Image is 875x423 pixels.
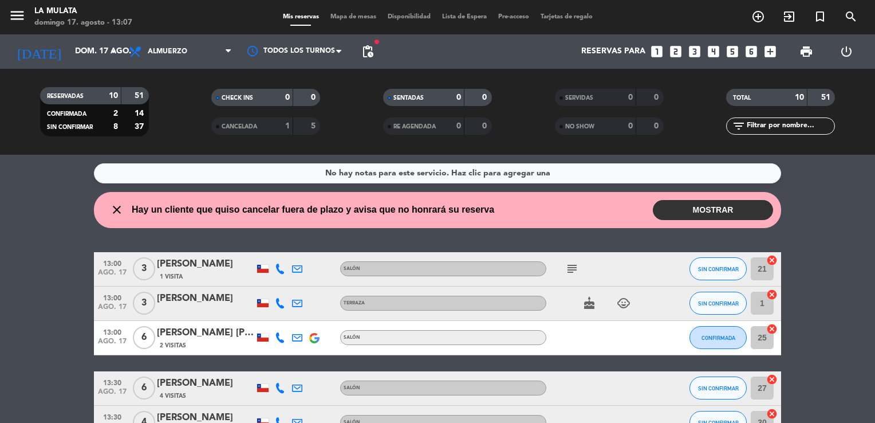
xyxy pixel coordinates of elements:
[799,45,813,58] span: print
[132,202,494,217] span: Hay un cliente que quiso cancelar fuera de plazo y avisa que no honrará su reserva
[706,44,721,59] i: looks_4
[47,111,86,117] span: CONFIRMADA
[135,123,146,131] strong: 37
[687,44,702,59] i: looks_3
[133,292,155,315] span: 3
[98,303,127,316] span: ago. 17
[325,14,382,20] span: Mapa de mesas
[813,10,827,23] i: turned_in_not
[98,338,127,351] span: ago. 17
[34,6,132,17] div: La Mulata
[157,326,254,340] div: [PERSON_NAME] [PERSON_NAME]
[157,376,254,391] div: [PERSON_NAME]
[110,203,124,217] i: close
[148,48,187,56] span: Almuerzo
[113,109,118,117] strong: 2
[844,10,858,23] i: search
[98,291,127,304] span: 13:00
[565,262,579,276] i: subject
[482,122,489,130] strong: 0
[492,14,535,20] span: Pre-acceso
[133,326,155,349] span: 6
[285,93,290,101] strong: 0
[344,267,360,271] span: Salón
[285,122,290,130] strong: 1
[689,326,747,349] button: CONFIRMADA
[135,92,146,100] strong: 51
[763,44,778,59] i: add_box
[782,10,796,23] i: exit_to_app
[535,14,598,20] span: Tarjetas de regalo
[795,93,804,101] strong: 10
[98,256,127,269] span: 13:00
[689,257,747,280] button: SIN CONFIRMAR
[689,292,747,315] button: SIN CONFIRMAR
[98,375,127,389] span: 13:30
[732,119,746,133] i: filter_list
[565,95,593,101] span: SERVIDAS
[311,93,318,101] strong: 0
[98,410,127,423] span: 13:30
[133,377,155,399] span: 6
[107,45,120,58] i: arrow_drop_down
[701,335,735,341] span: CONFIRMADA
[826,34,866,69] div: LOG OUT
[733,95,751,101] span: TOTAL
[617,296,630,310] i: child_care
[649,44,664,59] i: looks_one
[689,377,747,399] button: SIN CONFIRMAR
[344,301,365,305] span: Terraza
[456,122,461,130] strong: 0
[222,95,253,101] span: CHECK INS
[744,44,759,59] i: looks_6
[393,95,424,101] span: SENTADAS
[725,44,740,59] i: looks_5
[746,120,834,132] input: Filtrar por nombre...
[373,38,380,45] span: fiber_manual_record
[344,335,360,340] span: Salón
[9,7,26,24] i: menu
[160,341,186,350] span: 2 Visitas
[157,291,254,306] div: [PERSON_NAME]
[109,92,118,100] strong: 10
[133,257,155,280] span: 3
[47,124,93,130] span: SIN CONFIRMAR
[766,374,778,385] i: cancel
[309,333,320,343] img: google-logo.png
[325,167,550,180] div: No hay notas para este servicio. Haz clic para agregar una
[393,124,436,130] span: RE AGENDADA
[565,124,594,130] span: NO SHOW
[482,93,489,101] strong: 0
[766,408,778,420] i: cancel
[361,45,375,58] span: pending_actions
[436,14,492,20] span: Lista de Espera
[766,323,778,335] i: cancel
[698,385,739,391] span: SIN CONFIRMAR
[766,289,778,300] i: cancel
[654,122,661,130] strong: 0
[698,266,739,272] span: SIN CONFIRMAR
[34,17,132,29] div: domingo 17. agosto - 13:07
[654,93,661,101] strong: 0
[160,391,186,401] span: 4 Visitas
[113,123,118,131] strong: 8
[839,45,853,58] i: power_settings_new
[160,272,183,281] span: 1 Visita
[98,388,127,401] span: ago. 17
[821,93,833,101] strong: 51
[628,122,633,130] strong: 0
[382,14,436,20] span: Disponibilidad
[277,14,325,20] span: Mis reservas
[222,124,257,130] span: CANCELADA
[311,122,318,130] strong: 5
[344,386,360,390] span: Salón
[135,109,146,117] strong: 14
[628,93,633,101] strong: 0
[766,254,778,266] i: cancel
[98,325,127,338] span: 13:00
[47,93,84,99] span: RESERVADAS
[98,269,127,282] span: ago. 17
[668,44,683,59] i: looks_two
[9,39,69,64] i: [DATE]
[653,200,773,220] button: MOSTRAR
